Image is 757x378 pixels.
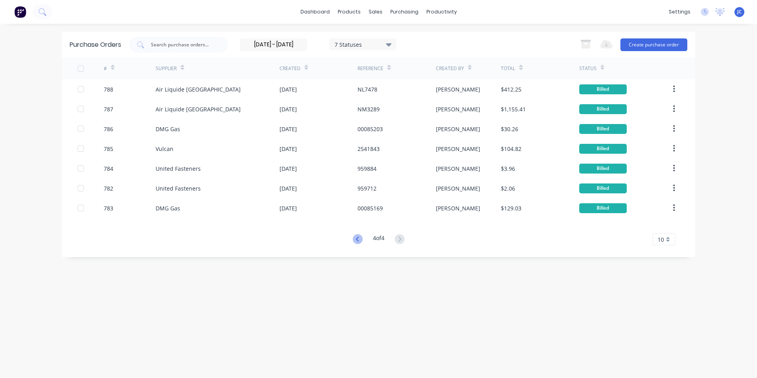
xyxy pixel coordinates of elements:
[620,38,687,51] button: Create purchase order
[501,164,515,173] div: $3.96
[358,105,380,113] div: NM3289
[737,8,742,15] span: JC
[365,6,386,18] div: sales
[579,164,627,174] div: Billed
[436,105,480,113] div: [PERSON_NAME]
[150,41,216,49] input: Search purchase orders...
[280,145,297,153] div: [DATE]
[501,65,515,72] div: Total
[70,40,121,50] div: Purchase Orders
[104,164,113,173] div: 784
[280,125,297,133] div: [DATE]
[579,183,627,193] div: Billed
[436,184,480,193] div: [PERSON_NAME]
[658,235,664,244] span: 10
[280,184,297,193] div: [DATE]
[436,164,480,173] div: [PERSON_NAME]
[579,144,627,154] div: Billed
[14,6,26,18] img: Factory
[280,85,297,94] div: [DATE]
[501,204,521,212] div: $129.03
[579,104,627,114] div: Billed
[104,204,113,212] div: 783
[501,145,521,153] div: $104.82
[156,105,241,113] div: Air Liquide [GEOGRAPHIC_DATA]
[280,164,297,173] div: [DATE]
[436,85,480,94] div: [PERSON_NAME]
[104,125,113,133] div: 786
[358,65,383,72] div: Reference
[501,105,526,113] div: $1,155.41
[358,145,380,153] div: 2541843
[579,65,597,72] div: Status
[104,184,113,193] div: 782
[358,85,377,94] div: NL7478
[501,125,518,133] div: $30.26
[579,203,627,213] div: Billed
[156,145,173,153] div: Vulcan
[373,234,384,245] div: 4 of 4
[156,184,201,193] div: United Fasteners
[297,6,334,18] a: dashboard
[104,145,113,153] div: 785
[436,65,464,72] div: Created By
[335,40,391,48] div: 7 Statuses
[422,6,461,18] div: productivity
[501,184,515,193] div: $2.06
[386,6,422,18] div: purchasing
[436,204,480,212] div: [PERSON_NAME]
[280,204,297,212] div: [DATE]
[156,164,201,173] div: United Fasteners
[358,204,383,212] div: 00085169
[665,6,694,18] div: settings
[579,124,627,134] div: Billed
[436,125,480,133] div: [PERSON_NAME]
[240,39,307,51] input: Order Date
[156,65,177,72] div: Supplier
[280,65,301,72] div: Created
[501,85,521,94] div: $412.25
[280,105,297,113] div: [DATE]
[104,105,113,113] div: 787
[436,145,480,153] div: [PERSON_NAME]
[156,204,180,212] div: DMG Gas
[358,184,377,193] div: 959712
[104,65,107,72] div: #
[334,6,365,18] div: products
[358,125,383,133] div: 00085203
[156,125,180,133] div: DMG Gas
[156,85,241,94] div: Air Liquide [GEOGRAPHIC_DATA]
[358,164,377,173] div: 959884
[104,85,113,94] div: 788
[579,84,627,94] div: Billed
